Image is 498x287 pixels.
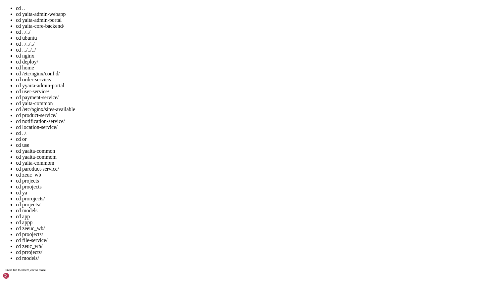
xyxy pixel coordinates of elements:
[16,237,495,243] li: cd file-service/
[3,87,61,92] span: ubuntu@ip-172-31-91-17
[16,225,495,231] li: cd zeeuc_wb/
[16,77,495,83] li: cd order-service/
[16,220,495,225] li: cd appp
[3,81,61,87] span: ubuntu@ip-172-31-91-17
[16,23,495,29] li: cd yaita-core-backend/
[16,243,495,249] li: cd zeuc_wb/
[3,70,412,76] x-row: GET /home 200 in 9485ms
[3,76,61,81] span: ubuntu@ip-172-31-91-17
[16,196,495,202] li: cd prorojects/
[3,36,412,42] x-row: daisyUI [DATE]
[3,3,412,8] x-row: : $ tail output.log
[16,214,495,220] li: cd app
[3,42,412,48] x-row: [URL][DOMAIN_NAME]
[16,136,495,142] li: cd or
[16,166,495,172] li: cd paroduct-service/
[3,76,412,81] x-row: : $ cd ..
[3,272,41,279] img: Shellngn
[16,5,495,11] li: cd ..
[16,249,495,255] li: cd prrojects/
[16,160,495,166] li: cd yaita-commom
[16,11,495,17] li: cd yaita-admin-webapp
[16,17,495,23] li: cd yaita-admin-portal
[16,130,495,136] li: cd ..\
[83,87,86,93] div: (29, 15)
[3,59,103,64] span: ✓ Compiled /home in 8.3s (855 modules)
[16,65,495,71] li: cd home
[3,3,61,8] span: ubuntu@ip-172-31-91-17
[3,87,412,93] x-row: : $ cd
[16,89,495,95] li: cd user-service/
[16,29,495,35] li: cd ../../
[16,154,495,160] li: cd yaaita-commom
[16,184,495,190] li: cd proojects
[16,148,495,154] li: cd yaaita-common
[3,25,58,30] span: ○ Compiling /home ...
[3,64,93,70] span: ✓ Compiled in 1110ms (386 modules)
[16,59,495,65] li: cd deploy/
[16,208,495,214] li: cd models
[5,268,46,272] span: Press tab to insert, esc to close.
[16,255,495,261] li: cd models/
[16,178,495,184] li: cd projects
[3,48,74,53] span: ╰─ ★ Star daisyUI on GitHub
[64,87,66,92] span: ~
[16,106,495,112] li: cd /etc/nginx/sites-available
[16,53,495,59] li: cd nginx
[16,71,495,77] li: cd /etc/nginx/conf.d/
[3,42,50,47] span: ├─ ✔︎ 1 theme added
[16,118,495,124] li: cd notification-service/
[16,190,495,196] li: cd ya
[16,47,495,53] li: cd .../../../
[64,76,167,81] span: ~/yaita-admin-portal/yaita-admin-webapp
[16,172,495,178] li: cd zeuc_wb
[3,48,412,53] x-row: [URL][DOMAIN_NAME]
[16,124,495,130] li: cd location-service/
[3,81,412,87] x-row: : $ cd ..
[16,101,495,106] li: cd yaita-common
[16,112,495,118] li: cd product-service/
[64,3,167,8] span: ~/yaita-admin-portal/yaita-admin-webapp
[3,20,412,25] x-row: xt-font
[16,231,495,237] li: cd proojects/
[16,202,495,208] li: cd projects/
[3,36,8,42] span: 🌼
[3,8,384,14] span: ⚠ Your project has `@next/font` installed as a dependency, please use the built-in `next/font` in...
[16,142,495,148] li: cd use
[64,81,117,87] span: ~/yaita-admin-portal
[16,83,495,89] li: cd yyaita-admin-portal
[3,14,412,20] x-row: in Next.js 14. You can migrate by running `npx @next/codemod@latest built-in-next-font .`. Read m...
[16,35,495,41] li: cd ubuntu
[16,41,495,47] li: cd ../../../
[16,95,495,101] li: cd payment-service/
